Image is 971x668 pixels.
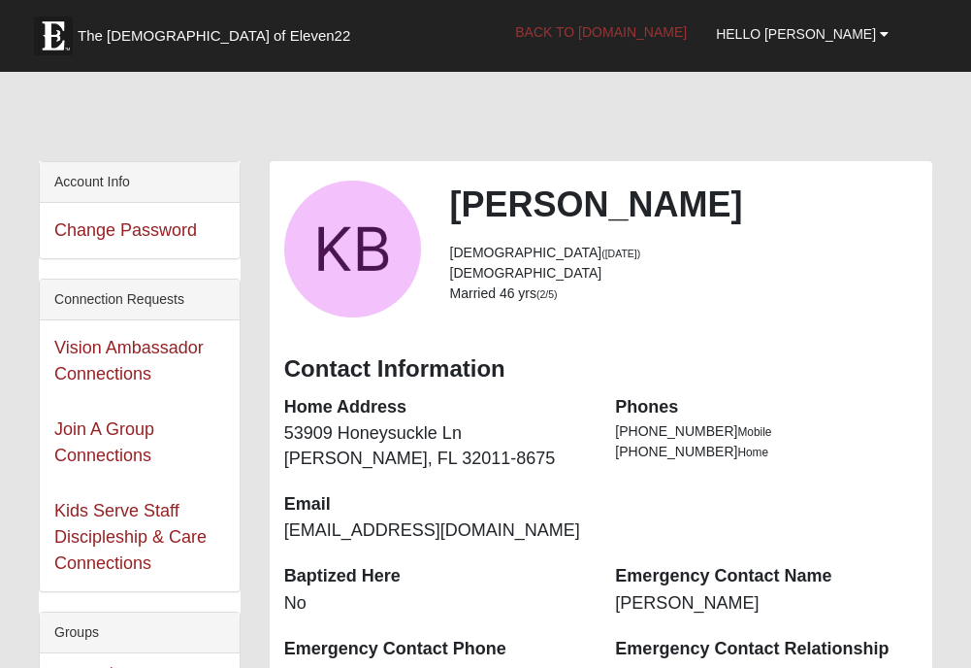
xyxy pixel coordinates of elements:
dt: Emergency Contact Phone [284,637,587,662]
a: Join A Group Connections [54,419,154,465]
a: Vision Ambassador Connections [54,338,204,384]
a: View Fullsize Photo [284,181,421,317]
dt: Emergency Contact Relationship [615,637,918,662]
dd: [EMAIL_ADDRESS][DOMAIN_NAME] [284,518,587,544]
dt: Home Address [284,395,587,420]
a: Change Password [54,220,197,240]
dd: No [284,591,587,617]
li: [PHONE_NUMBER] [615,442,918,462]
img: Eleven22 logo [34,17,73,55]
h3: Contact Information [284,355,918,384]
a: Back to [DOMAIN_NAME] [501,8,701,56]
dt: Email [284,492,587,518]
dt: Phones [615,395,918,420]
span: Mobile [737,425,771,439]
div: Groups [40,613,240,653]
small: (2/5) [536,288,558,300]
dt: Emergency Contact Name [615,564,918,589]
li: [DEMOGRAPHIC_DATA] [450,243,918,263]
li: [PHONE_NUMBER] [615,421,918,442]
small: ([DATE]) [601,248,640,259]
dt: Baptized Here [284,564,587,589]
span: Hello [PERSON_NAME] [716,26,876,42]
span: Home [737,446,768,459]
div: Account Info [40,162,240,203]
li: Married 46 yrs [450,284,918,304]
h2: [PERSON_NAME] [450,184,918,225]
a: The [DEMOGRAPHIC_DATA] of Eleven22 [24,7,412,55]
a: Hello [PERSON_NAME] [701,10,903,58]
dd: 53909 Honeysuckle Ln [PERSON_NAME], FL 32011-8675 [284,421,587,471]
li: [DEMOGRAPHIC_DATA] [450,263,918,284]
a: Kids Serve Staff Discipleship & Care Connections [54,501,207,573]
span: The [DEMOGRAPHIC_DATA] of Eleven22 [78,26,350,46]
dd: [PERSON_NAME] [615,591,918,617]
div: Connection Requests [40,280,240,320]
